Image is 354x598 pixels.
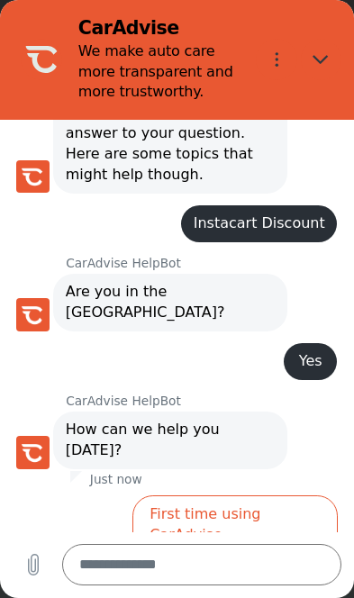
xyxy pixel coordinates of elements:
span: Yes [296,351,325,372]
span: How can we help you [DATE]? [66,420,276,461]
button: Upload file [13,545,54,586]
p: Just now [90,471,142,487]
button: First time using CarAdvise [132,495,338,555]
span: Instacart Discount [194,213,325,234]
button: Options menu [256,39,297,80]
button: Close [301,39,342,80]
p: CarAdvise HelpBot [66,393,354,409]
span: Sorry I couldn't find a good answer to your question. Here are some topics that might help though. [66,103,276,185]
span: Are you in the [GEOGRAPHIC_DATA]? [66,282,276,323]
p: We make auto care more transparent and more trustworthy. [78,41,248,104]
h2: CarAdvise [78,16,248,41]
p: CarAdvise HelpBot [66,255,354,271]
